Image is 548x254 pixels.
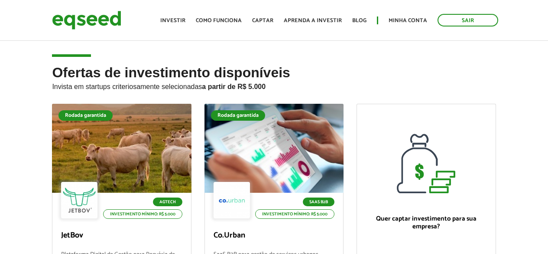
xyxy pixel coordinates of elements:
h2: Ofertas de investimento disponíveis [52,65,496,104]
p: Co.Urban [214,231,334,241]
a: Aprenda a investir [284,18,342,23]
div: Rodada garantida [58,110,113,121]
p: SaaS B2B [303,198,334,206]
p: Investimento mínimo: R$ 5.000 [103,209,182,219]
p: JetBov [61,231,182,241]
p: Quer captar investimento para sua empresa? [366,215,486,231]
a: Captar [252,18,273,23]
div: Rodada garantida [211,110,265,121]
p: Invista em startups criteriosamente selecionadas [52,80,496,91]
strong: a partir de R$ 5.000 [202,83,266,90]
a: Sair [438,14,498,26]
a: Minha conta [389,18,427,23]
a: Blog [352,18,366,23]
a: Como funciona [196,18,242,23]
p: Investimento mínimo: R$ 5.000 [255,209,334,219]
img: EqSeed [52,9,121,32]
p: Agtech [153,198,182,206]
a: Investir [160,18,185,23]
